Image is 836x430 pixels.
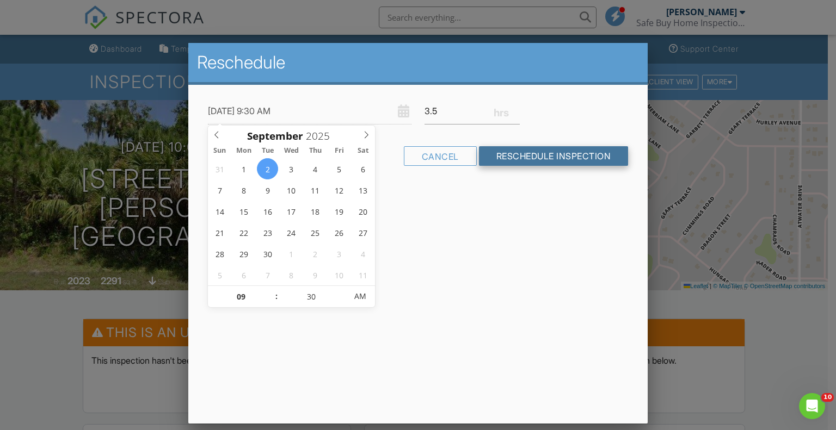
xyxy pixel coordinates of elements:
span: October 9, 2025 [305,264,326,285]
span: October 7, 2025 [257,264,278,285]
span: October 3, 2025 [329,243,350,264]
span: October 4, 2025 [353,243,374,264]
span: 10 [821,393,834,402]
span: October 8, 2025 [281,264,302,285]
input: Scroll to increment [303,129,339,143]
span: September 30, 2025 [257,243,278,264]
span: September 22, 2025 [233,222,254,243]
input: Reschedule Inspection [479,146,629,166]
span: Thu [304,147,328,154]
span: September 24, 2025 [281,222,302,243]
span: Fri [328,147,352,154]
span: Mon [232,147,256,154]
span: September 29, 2025 [233,243,254,264]
span: September 14, 2025 [209,201,230,222]
span: September 6, 2025 [353,158,374,179]
span: September 12, 2025 [329,179,350,201]
iframe: Intercom live chat [799,393,825,419]
span: Tue [256,147,280,154]
span: : [275,285,278,307]
span: September 27, 2025 [353,222,374,243]
span: October 2, 2025 [305,243,326,264]
span: September 15, 2025 [233,201,254,222]
span: September 4, 2025 [305,158,326,179]
span: September 25, 2025 [305,222,326,243]
span: Sun [208,147,232,154]
span: September 9, 2025 [257,179,278,201]
span: September 17, 2025 [281,201,302,222]
span: September 3, 2025 [281,158,302,179]
span: Scroll to increment [247,131,303,141]
span: Click to toggle [345,285,375,307]
span: September 28, 2025 [209,243,230,264]
span: September 8, 2025 [233,179,254,201]
div: Cancel [404,146,477,166]
input: Scroll to increment [208,286,275,308]
h2: Reschedule [197,52,640,73]
span: September 11, 2025 [305,179,326,201]
span: Wed [280,147,304,154]
span: Sat [352,147,376,154]
span: August 31, 2025 [209,158,230,179]
span: October 11, 2025 [353,264,374,285]
span: September 5, 2025 [329,158,350,179]
span: September 20, 2025 [353,201,374,222]
span: September 16, 2025 [257,201,278,222]
span: September 21, 2025 [209,222,230,243]
span: September 10, 2025 [281,179,302,201]
span: September 1, 2025 [233,158,254,179]
span: September 18, 2025 [305,201,326,222]
span: October 5, 2025 [209,264,230,285]
span: September 19, 2025 [329,201,350,222]
span: September 26, 2025 [329,222,350,243]
span: September 23, 2025 [257,222,278,243]
span: October 1, 2025 [281,243,302,264]
span: September 2, 2025 [257,158,278,179]
span: September 7, 2025 [209,179,230,201]
span: September 13, 2025 [353,179,374,201]
span: October 10, 2025 [329,264,350,285]
span: October 6, 2025 [233,264,254,285]
input: Scroll to increment [278,286,345,308]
